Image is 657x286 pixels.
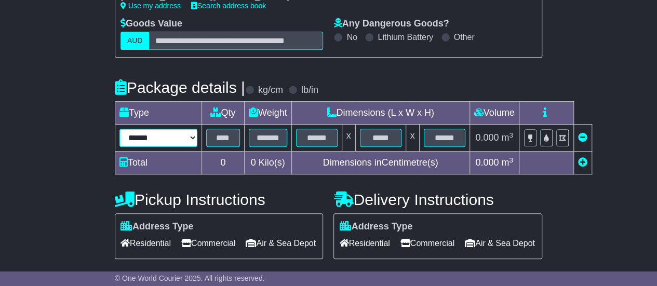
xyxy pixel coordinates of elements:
label: lb/in [301,85,318,96]
span: 0.000 [475,157,499,168]
a: Remove this item [578,132,587,143]
label: Address Type [120,221,194,233]
label: Goods Value [120,18,182,30]
td: Kilo(s) [244,152,291,174]
span: Air & Sea Depot [246,235,316,251]
h4: Delivery Instructions [333,191,542,208]
td: Dimensions (L x W x H) [291,102,470,125]
td: Dimensions in Centimetre(s) [291,152,470,174]
td: Volume [470,102,519,125]
label: Any Dangerous Goods? [333,18,449,30]
label: AUD [120,32,150,50]
span: Residential [120,235,171,251]
label: Address Type [339,221,412,233]
label: kg/cm [258,85,283,96]
td: x [342,125,355,152]
span: Residential [339,235,390,251]
td: Total [115,152,202,174]
a: Search address book [191,2,266,10]
label: No [346,32,357,42]
td: x [406,125,419,152]
span: m [501,132,513,143]
h4: Pickup Instructions [115,191,324,208]
td: Qty [202,102,244,125]
span: Commercial [400,235,454,251]
a: Use my address [120,2,181,10]
label: Other [454,32,475,42]
td: 0 [202,152,244,174]
sup: 3 [509,131,513,139]
span: © One World Courier 2025. All rights reserved. [115,274,265,282]
span: Commercial [181,235,235,251]
span: 0.000 [475,132,499,143]
td: Weight [244,102,291,125]
td: Type [115,102,202,125]
span: 0 [251,157,256,168]
a: Add new item [578,157,587,168]
sup: 3 [509,156,513,164]
span: m [501,157,513,168]
label: Lithium Battery [378,32,433,42]
h4: Package details | [115,79,245,96]
span: Air & Sea Depot [465,235,535,251]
